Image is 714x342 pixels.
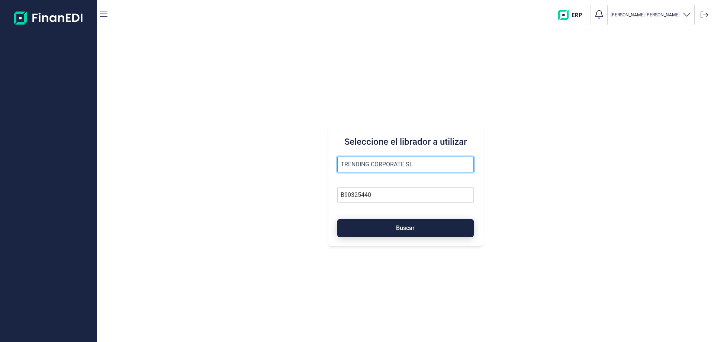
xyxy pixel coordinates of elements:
input: Seleccione la razón social [337,157,474,172]
p: [PERSON_NAME] [PERSON_NAME] [611,12,679,18]
h3: Seleccione el librador a utilizar [337,136,474,148]
span: Buscar [396,225,415,231]
img: Logo de aplicación [14,6,83,30]
button: [PERSON_NAME] [PERSON_NAME] [611,10,691,20]
button: Buscar [337,219,474,237]
input: Busque por NIF [337,187,474,203]
img: erp [558,10,588,20]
